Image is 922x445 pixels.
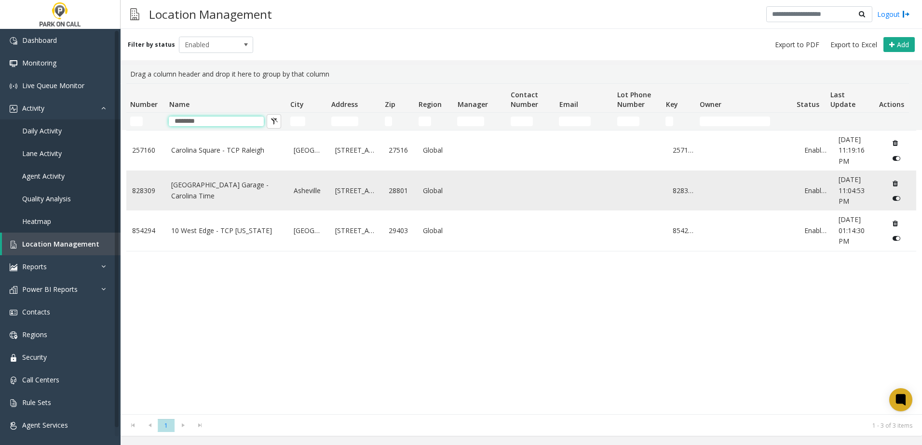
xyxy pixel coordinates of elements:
[22,194,71,203] span: Quality Analysis
[389,225,411,236] a: 29403
[331,117,358,126] input: Address Filter
[662,113,695,130] td: Key Filter
[121,83,922,414] div: Data table
[839,175,865,206] span: [DATE] 11:04:53 PM
[385,100,395,109] span: Zip
[130,2,139,26] img: pageIcon
[457,117,484,126] input: Manager Filter
[700,117,771,126] input: Owner Filter
[897,40,909,49] span: Add
[22,104,44,113] span: Activity
[617,90,651,109] span: Lot Phone Number
[10,331,17,339] img: 'icon'
[839,135,865,166] span: [DATE] 11:19:16 PM
[286,113,327,130] td: City Filter
[294,185,324,196] a: Asheville
[22,262,47,271] span: Reports
[888,231,906,246] button: Disable
[22,149,62,158] span: Lane Activity
[22,81,84,90] span: Live Queue Monitor
[10,309,17,316] img: 'icon'
[511,117,533,126] input: Contact Number Filter
[10,60,17,67] img: 'icon'
[165,113,286,130] td: Name Filter
[875,84,909,113] th: Actions
[888,191,906,206] button: Disable
[888,175,903,191] button: Delete
[10,82,17,90] img: 'icon'
[10,422,17,430] img: 'icon'
[804,145,827,156] a: Enabled
[827,113,875,130] td: Last Update Filter
[335,185,378,196] a: [STREET_ADDRESS]
[22,239,99,249] span: Location Management
[10,354,17,362] img: 'icon'
[294,145,324,156] a: [GEOGRAPHIC_DATA]
[126,65,916,83] div: Drag a column header and drop it here to group by that column
[327,113,381,130] td: Address Filter
[453,113,507,130] td: Manager Filter
[839,214,876,247] a: [DATE] 01:14:30 PM
[169,100,190,109] span: Name
[771,38,823,52] button: Export to PDF
[22,58,56,67] span: Monitoring
[555,113,613,130] td: Email Filter
[179,37,238,52] span: Enabled
[22,126,62,135] span: Daily Activity
[144,2,277,26] h3: Location Management
[22,307,50,316] span: Contacts
[419,117,431,126] input: Region Filter
[22,285,78,294] span: Power BI Reports
[10,241,17,249] img: 'icon'
[617,117,639,126] input: Lot Phone Number Filter
[902,9,910,19] img: logout
[290,100,304,109] span: City
[389,145,411,156] a: 27516
[22,171,65,181] span: Agent Activity
[673,225,695,236] a: 854294
[214,421,912,430] kendo-pager-info: 1 - 3 of 3 items
[423,185,450,196] a: Global
[559,117,591,126] input: Email Filter
[888,135,903,151] button: Delete
[877,9,910,19] a: Logout
[613,113,662,130] td: Lot Phone Number Filter
[130,117,143,126] input: Number Filter
[171,225,282,236] a: 10 West Edge - TCP [US_STATE]
[22,36,57,45] span: Dashboard
[335,145,378,156] a: [STREET_ADDRESS]
[158,419,175,432] span: Page 1
[830,90,855,109] span: Last Update
[130,100,158,109] span: Number
[839,134,876,167] a: [DATE] 11:19:16 PM
[665,117,673,126] input: Key Filter
[673,185,695,196] a: 828309
[335,225,378,236] a: [STREET_ADDRESS]
[169,117,264,126] input: Name Filter
[10,399,17,407] img: 'icon'
[696,113,793,130] td: Owner Filter
[883,37,915,52] button: Add
[132,145,160,156] a: 257160
[132,185,160,196] a: 828309
[793,84,827,113] th: Status
[22,353,47,362] span: Security
[10,37,17,45] img: 'icon'
[830,40,877,50] span: Export to Excel
[22,375,59,384] span: Call Centers
[126,113,165,130] td: Number Filter
[507,113,555,130] td: Contact Number Filter
[559,100,578,109] span: Email
[22,398,51,407] span: Rule Sets
[419,100,442,109] span: Region
[267,114,281,129] button: Clear
[666,100,678,109] span: Key
[171,145,282,156] a: Carolina Square - TCP Raleigh
[673,145,695,156] a: 257160
[22,420,68,430] span: Agent Services
[804,185,827,196] a: Enabled
[10,105,17,113] img: 'icon'
[389,185,411,196] a: 28801
[381,113,415,130] td: Zip Filter
[888,151,906,166] button: Disable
